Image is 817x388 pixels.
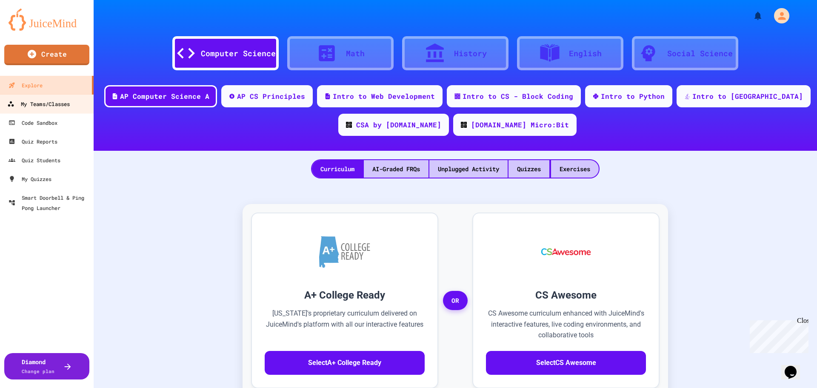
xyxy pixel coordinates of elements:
div: English [569,48,602,59]
div: Math [346,48,365,59]
div: Quiz Students [9,155,60,165]
iframe: chat widget [746,317,808,353]
div: Computer Science [201,48,276,59]
h3: CS Awesome [486,287,646,303]
div: AP CS Principles [237,91,305,101]
span: Change plan [22,368,54,374]
div: AI-Graded FRQs [364,160,428,178]
div: Chat with us now!Close [3,3,59,54]
button: SelectCS Awesome [486,351,646,375]
div: AP Computer Science A [120,91,209,101]
iframe: chat widget [781,354,808,379]
div: CSA by [DOMAIN_NAME] [356,120,441,130]
div: Quizzes [508,160,549,178]
a: Create [4,45,89,65]
div: Explore [9,80,43,90]
div: Smart Doorbell & Ping Pong Launcher [9,193,90,213]
div: Curriculum [312,160,363,178]
img: CS Awesome [533,226,600,277]
div: My Notifications [737,9,765,23]
div: Social Science [667,48,733,59]
div: Intro to [GEOGRAPHIC_DATA] [692,91,803,101]
div: Intro to CS - Block Coding [463,91,573,101]
img: CODE_logo_RGB.png [346,122,352,128]
div: [DOMAIN_NAME] Micro:Bit [471,120,569,130]
div: History [454,48,487,59]
img: logo-orange.svg [9,9,85,31]
h3: A+ College Ready [265,287,425,303]
button: SelectA+ College Ready [265,351,425,375]
div: Intro to Python [601,91,665,101]
button: DiamondChange plan [4,353,89,379]
div: My Account [765,6,791,26]
div: Intro to Web Development [333,91,435,101]
img: A+ College Ready [319,236,370,268]
div: Code Sandbox [9,118,57,128]
img: CODE_logo_RGB.png [461,122,467,128]
div: Quiz Reports [9,136,57,147]
div: Unplugged Activity [429,160,508,178]
div: My Teams/Classes [7,99,70,109]
p: [US_STATE]'s proprietary curriculum delivered on JuiceMind's platform with all our interactive fe... [265,308,425,341]
span: OR [443,291,468,310]
p: CS Awesome curriculum enhanced with JuiceMind's interactive features, live coding environments, a... [486,308,646,341]
div: My Quizzes [9,174,51,184]
div: Diamond [22,357,54,375]
div: Exercises [551,160,599,178]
